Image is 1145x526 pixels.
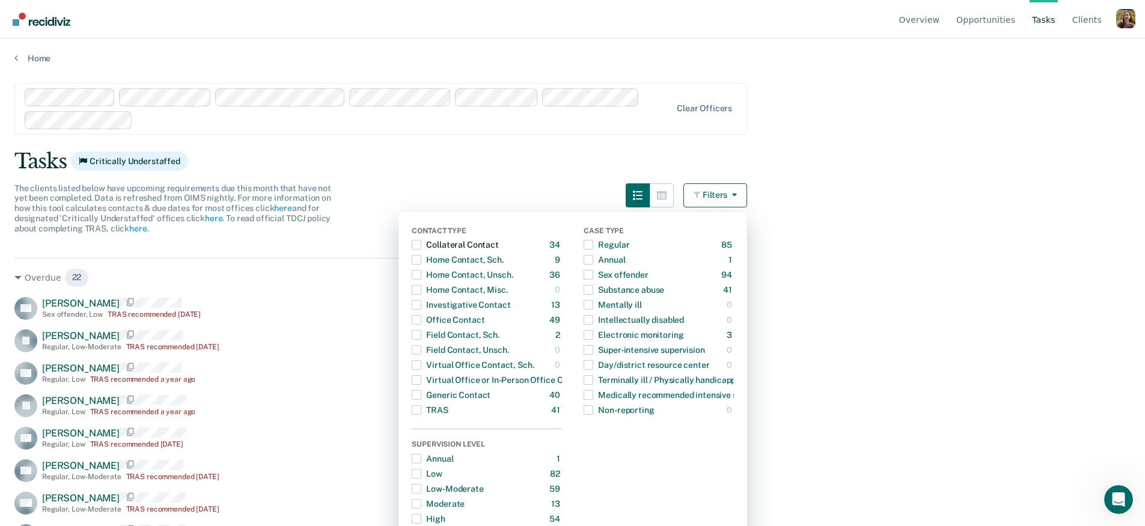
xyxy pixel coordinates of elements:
[412,227,562,237] div: Contact Type
[555,325,563,344] div: 2
[90,440,183,448] div: TRAS recommended [DATE]
[42,330,120,341] span: [PERSON_NAME]
[721,265,734,284] div: 94
[412,440,562,451] div: Supervision Level
[14,53,1131,64] a: Home
[727,325,734,344] div: 3
[412,370,588,390] div: Virtual Office or In-Person Office Contact
[13,13,70,26] img: Recidiviz
[551,494,563,513] div: 13
[584,265,648,284] div: Sex offender
[412,265,513,284] div: Home Contact, Unsch.
[555,250,563,269] div: 9
[584,340,704,359] div: Super-intensive supervision
[557,449,563,468] div: 1
[71,151,188,171] span: Critically Understaffed
[90,375,196,384] div: TRAS recommended a year ago
[549,479,563,498] div: 59
[728,250,734,269] div: 1
[205,213,222,223] a: here
[42,310,103,319] div: Sex offender , Low
[412,295,510,314] div: Investigative Contact
[584,310,684,329] div: Intellectually disabled
[14,268,747,287] div: Overdue 22
[412,449,453,468] div: Annual
[549,310,563,329] div: 49
[1116,9,1135,28] button: Profile dropdown button
[584,280,664,299] div: Substance abuse
[584,385,777,405] div: Medically recommended intensive supervision
[727,340,734,359] div: 0
[126,343,219,351] div: TRAS recommended [DATE]
[42,408,85,416] div: Regular , Low
[412,250,503,269] div: Home Contact, Sch.
[584,325,683,344] div: Electronic monitoring
[727,400,734,420] div: 0
[412,340,508,359] div: Field Contact, Unsch.
[42,492,120,504] span: [PERSON_NAME]
[42,343,121,351] div: Regular , Low-Moderate
[129,224,147,233] a: here
[64,268,90,287] span: 22
[550,464,563,483] div: 82
[412,325,499,344] div: Field Contact, Sch.
[584,250,625,269] div: Annual
[42,362,120,374] span: [PERSON_NAME]
[677,103,732,114] div: Clear officers
[412,479,483,498] div: Low-Moderate
[14,183,331,233] span: The clients listed below have upcoming requirements due this month that have not yet been complet...
[126,472,219,481] div: TRAS recommended [DATE]
[723,280,734,299] div: 41
[549,235,563,254] div: 34
[42,505,121,513] div: Regular , Low-Moderate
[727,310,734,329] div: 0
[42,395,120,406] span: [PERSON_NAME]
[727,355,734,375] div: 0
[727,295,734,314] div: 0
[42,472,121,481] div: Regular , Low-Moderate
[555,280,563,299] div: 0
[412,235,498,254] div: Collateral Contact
[412,355,534,375] div: Virtual Office Contact, Sch.
[42,298,120,309] span: [PERSON_NAME]
[274,203,292,213] a: here
[412,400,448,420] div: TRAS
[584,400,654,420] div: Non-reporting
[1104,485,1133,514] iframe: Intercom live chat
[721,235,734,254] div: 85
[584,370,745,390] div: Terminally ill / Physically handicapped
[555,355,563,375] div: 0
[126,505,219,513] div: TRAS recommended [DATE]
[14,149,1131,174] div: Tasks
[584,235,629,254] div: Regular
[584,295,641,314] div: Mentally ill
[108,310,201,319] div: TRAS recommended [DATE]
[551,400,563,420] div: 41
[584,355,709,375] div: Day/district resource center
[555,340,563,359] div: 0
[42,375,85,384] div: Regular , Low
[412,280,507,299] div: Home Contact, Misc.
[549,265,563,284] div: 36
[42,460,120,471] span: [PERSON_NAME]
[412,310,484,329] div: Office Contact
[551,295,563,314] div: 13
[549,385,563,405] div: 40
[412,464,442,483] div: Low
[412,385,490,405] div: Generic Contact
[683,183,747,207] button: Filters
[412,494,465,513] div: Moderate
[90,408,196,416] div: TRAS recommended a year ago
[42,427,120,439] span: [PERSON_NAME]
[584,227,734,237] div: Case Type
[42,440,85,448] div: Regular , Low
